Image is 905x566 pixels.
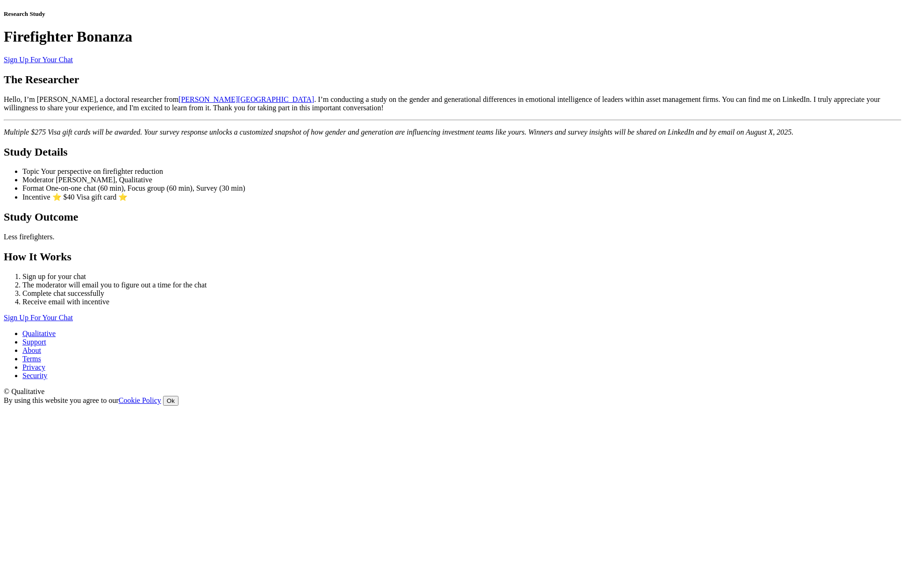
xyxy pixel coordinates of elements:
[22,298,901,306] li: Receive email with incentive
[4,10,901,18] h5: Research Study
[22,272,901,281] li: Sign up for your chat
[22,176,54,184] span: Moderator
[4,314,73,322] a: Sign Up For Your Chat
[22,346,41,354] a: About
[858,521,905,566] iframe: Chat Widget
[22,372,47,380] a: Security
[4,211,901,223] h2: Study Outcome
[41,167,163,175] span: Your perspective on firefighter reduction
[22,363,45,371] a: Privacy
[4,56,73,64] a: Sign Up For Your Chat
[22,193,50,201] span: Incentive
[46,184,245,192] span: One-on-one chat (60 min), Focus group (60 min), Survey (30 min)
[22,330,56,337] a: Qualitative
[52,193,128,201] span: ⭐ $40 Visa gift card ⭐
[22,289,901,298] li: Complete chat successfully
[56,176,152,184] span: [PERSON_NAME], Qualitative
[4,73,901,86] h2: The Researcher
[4,128,793,136] em: Multiple $275 Visa gift cards will be awarded. Your survey response unlocks a customized snapshot...
[22,184,44,192] span: Format
[4,233,901,241] p: Less firefighters.
[4,387,901,396] div: © Qualitative
[4,251,901,263] h2: How It Works
[4,28,901,45] h1: Firefighter Bonanza
[163,396,178,406] button: Ok
[22,338,46,346] a: Support
[4,396,901,406] div: By using this website you agree to our
[22,167,39,175] span: Topic
[22,355,41,363] a: Terms
[4,146,901,158] h2: Study Details
[119,396,161,404] a: Cookie Policy
[22,281,901,289] li: The moderator will email you to figure out a time for the chat
[178,95,314,103] a: [PERSON_NAME][GEOGRAPHIC_DATA]
[4,95,901,112] p: Hello, I’m [PERSON_NAME], a doctoral researcher from . I’m conducting a study on the gender and g...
